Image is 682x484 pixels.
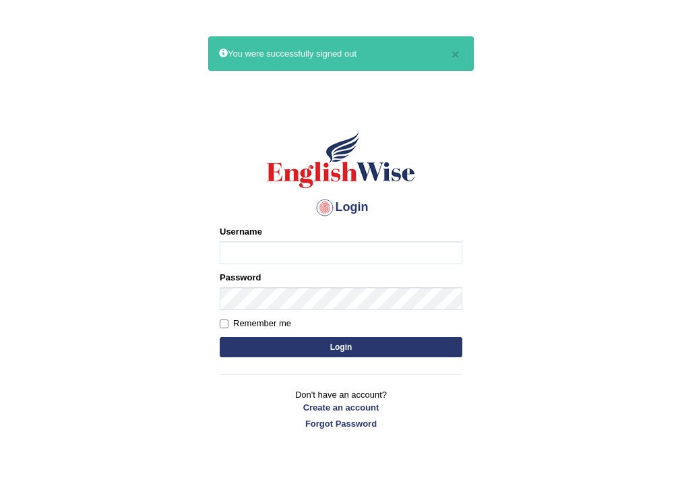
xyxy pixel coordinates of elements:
p: Don't have an account? [220,388,462,430]
h4: Login [220,197,462,218]
label: Username [220,225,262,238]
div: You were successfully signed out [208,36,474,71]
button: Login [220,337,462,357]
button: × [452,47,460,61]
label: Password [220,271,261,284]
img: Logo of English Wise sign in for intelligent practice with AI [264,129,418,190]
input: Remember me [220,320,228,328]
a: Create an account [220,401,462,414]
a: Forgot Password [220,417,462,430]
label: Remember me [220,317,291,330]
